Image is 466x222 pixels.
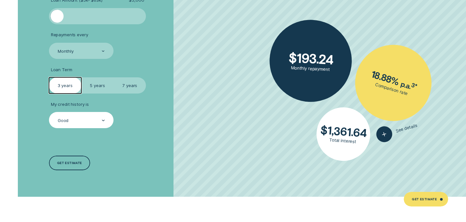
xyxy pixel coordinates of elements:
label: 5 years [81,77,114,94]
span: Loan Term [51,67,72,72]
a: Get Estimate [404,192,448,206]
label: 7 years [114,77,146,94]
div: Good [58,118,68,123]
button: See details [375,118,419,144]
span: My credit history is [51,102,89,107]
span: Repayments every [51,32,88,38]
a: Get estimate [49,156,90,170]
div: Monthly [58,49,74,54]
span: See details [395,123,418,134]
label: 3 years [49,77,81,94]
